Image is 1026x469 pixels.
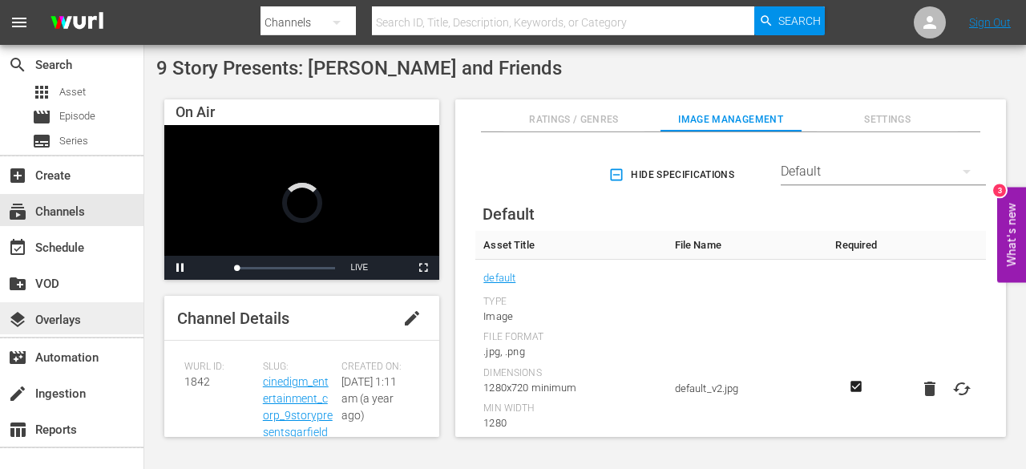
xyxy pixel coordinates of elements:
div: Dimensions [483,367,658,380]
span: edit [402,309,422,328]
span: LIVE [350,263,368,272]
span: Schedule [8,238,27,257]
span: Series [59,133,88,149]
span: Asset [32,83,51,102]
span: Created On: [341,361,412,374]
div: 1280x720 minimum [483,380,658,396]
span: Image Management [660,111,802,128]
button: Pause [164,256,196,280]
span: On Air [176,103,215,120]
button: Open Feedback Widget [997,187,1026,282]
div: File Format [483,331,658,344]
button: Picture-in-Picture [375,256,407,280]
span: Search [8,55,27,75]
span: Episode [32,107,51,127]
span: menu [10,13,29,32]
svg: Required [846,379,866,394]
span: Hide Specifications [612,167,734,184]
span: Series [32,131,51,151]
a: default [483,268,515,289]
button: Hide Specifications [605,152,741,197]
span: Overlays [8,310,27,330]
span: Ingestion [8,384,27,403]
span: Automation [8,348,27,367]
div: 1280 [483,415,658,431]
div: Progress Bar [236,267,335,269]
div: Image [483,309,658,325]
span: Search [778,6,821,35]
span: [DATE] 1:11 am (a year ago) [341,375,397,422]
span: VOD [8,274,27,293]
span: Channel Details [177,309,289,328]
span: Settings [817,111,958,128]
span: Asset [59,84,86,100]
div: Min Width [483,402,658,415]
div: .jpg, .png [483,344,658,360]
span: Slug: [263,361,333,374]
a: Sign Out [969,16,1011,29]
th: Asset Title [475,231,666,260]
div: Default [781,149,986,194]
button: Search [754,6,825,35]
span: Channels [8,202,27,221]
th: Required [827,231,885,260]
th: File Name [667,231,828,260]
button: Fullscreen [407,256,439,280]
span: 1842 [184,375,210,388]
img: ans4CAIJ8jUAAAAAAAAAAAAAAAAAAAAAAAAgQb4GAAAAAAAAAAAAAAAAAAAAAAAAJMjXAAAAAAAAAAAAAAAAAAAAAAAAgAT5G... [38,4,115,42]
span: 9 Story Presents: [PERSON_NAME] and Friends [156,57,562,79]
button: edit [393,299,431,338]
span: Episode [59,108,95,124]
button: Seek to live, currently behind live [343,256,375,280]
span: Ratings / Genres [503,111,644,128]
div: 3 [993,184,1006,196]
a: cinedigm_entertainment_corp_9storypresentsgarfieldandfriends_1 [263,375,333,455]
div: Type [483,296,658,309]
div: Video Player [164,125,439,280]
span: Create [8,166,27,185]
span: Wurl ID: [184,361,255,374]
span: Reports [8,420,27,439]
span: Default [483,204,535,224]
